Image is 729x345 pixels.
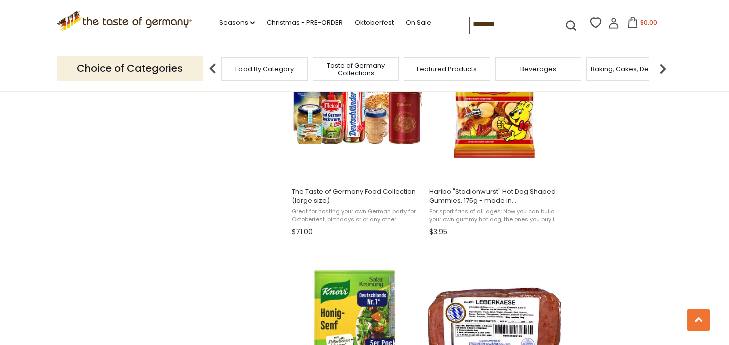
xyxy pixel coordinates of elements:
[316,62,396,77] a: Taste of Germany Collections
[290,29,423,240] a: The Taste of Germany Food Collection (large size)
[640,18,657,27] span: $0.00
[520,65,556,73] a: Beverages
[429,208,559,223] span: For sport fans of all ages: Now you can build your own gummy hot dog, the ones you buy in the "St...
[429,187,559,205] span: Haribo "Stadionwurst" Hot Dog Shaped Gummies, 175g - made in [GEOGRAPHIC_DATA], 175g
[292,208,421,223] span: Great for hosting your own German party for Oktoberfest, birthdays or or any other occasion. This...
[203,59,223,79] img: previous arrow
[428,38,561,171] img: Haribo Stadionwurst
[292,227,313,237] span: $71.00
[355,17,394,28] a: Oktoberfest
[57,56,203,81] p: Choice of Categories
[653,59,673,79] img: next arrow
[429,227,447,237] span: $3.95
[219,17,255,28] a: Seasons
[621,17,664,32] button: $0.00
[591,65,668,73] a: Baking, Cakes, Desserts
[290,65,423,144] img: The Taste of Germany Food Collection (large size)
[235,65,294,73] a: Food By Category
[267,17,343,28] a: Christmas - PRE-ORDER
[428,29,561,240] a: Haribo
[417,65,477,73] a: Featured Products
[406,17,431,28] a: On Sale
[292,187,421,205] span: The Taste of Germany Food Collection (large size)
